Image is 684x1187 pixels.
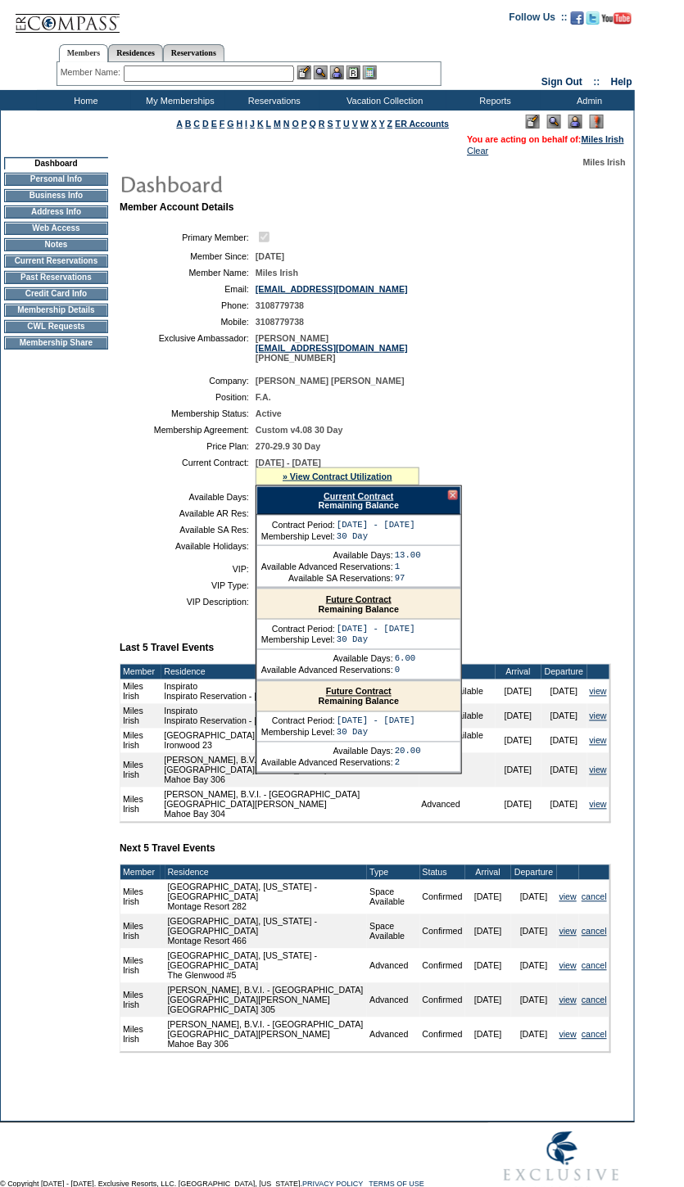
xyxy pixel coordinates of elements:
span: :: [594,76,600,88]
td: [DATE] [465,914,511,949]
span: 3108779738 [256,300,304,310]
td: Phone: [126,300,249,310]
td: Reservations [225,90,319,111]
a: Reservations [163,44,224,61]
a: P [301,119,307,129]
td: Available SA Reservations: [261,573,393,583]
span: F.A. [256,392,271,402]
td: Miles Irish [120,788,161,822]
td: Contract Period: [261,520,335,530]
td: Available Advanced Reservations: [261,758,393,768]
img: View Mode [547,115,561,129]
td: My Memberships [131,90,225,111]
td: Primary Member: [126,229,249,245]
td: [PERSON_NAME], B.V.I. - [GEOGRAPHIC_DATA] [GEOGRAPHIC_DATA][PERSON_NAME] Mahoe Bay 306 [165,1018,368,1052]
td: 6.00 [395,654,416,664]
a: Future Contract [326,687,392,697]
td: Miles Irish [120,729,161,753]
a: L [266,119,271,129]
a: view [590,765,607,775]
td: Miles Irish [120,1018,161,1052]
a: K [257,119,264,129]
td: [DATE] [496,704,541,729]
td: Contract Period: [261,624,335,634]
b: Next 5 Travel Events [120,843,215,855]
a: E [211,119,217,129]
td: Miles Irish [120,949,161,983]
td: Membership Level: [261,635,335,645]
td: Member [120,665,161,679]
td: [DATE] [465,880,511,914]
a: Members [59,44,109,62]
td: [DATE] [541,704,587,729]
a: J [250,119,255,129]
a: H [237,119,243,129]
td: VIP: [126,564,249,574]
td: Arrival [465,865,511,880]
td: Membership Share [4,336,108,350]
a: ER Accounts [395,119,449,129]
td: 13.00 [395,550,421,560]
span: You are acting on behalf of: [467,134,624,144]
td: Confirmed [420,983,465,1018]
a: G [227,119,233,129]
td: Notes [4,238,108,251]
img: b_calculator.gif [363,65,377,79]
td: Business Info [4,189,108,202]
a: view [590,800,607,810]
td: Available SA Res: [126,525,249,535]
a: R [319,119,325,129]
a: Y [379,119,385,129]
td: Dashboard [4,157,108,169]
td: Address Info [4,205,108,219]
a: Z [387,119,393,129]
a: [EMAIL_ADDRESS][DOMAIN_NAME] [256,343,408,353]
td: Available Days: [261,654,393,664]
td: Miles Irish [120,983,161,1018]
a: cancel [582,995,607,1005]
a: Help [611,76,632,88]
b: Last 5 Travel Events [120,643,214,654]
td: Miles Irish [120,753,161,788]
a: A [177,119,183,129]
td: Available Days: [261,550,393,560]
a: view [559,995,577,1005]
td: Advanced [419,788,496,822]
td: Space Available [367,914,419,949]
td: [GEOGRAPHIC_DATA], [US_STATE] - [GEOGRAPHIC_DATA] Montage Resort 466 [165,914,368,949]
a: U [343,119,350,129]
a: view [559,927,577,937]
a: O [292,119,299,129]
td: Advanced [367,1018,419,1052]
td: [PERSON_NAME], B.V.I. - [GEOGRAPHIC_DATA] [GEOGRAPHIC_DATA][PERSON_NAME] Mahoe Bay 304 [161,788,419,822]
a: view [559,1030,577,1040]
td: [DATE] [496,729,541,753]
td: Confirmed [420,949,465,983]
span: 270-29.9 30 Day [256,441,320,451]
td: [DATE] [511,983,557,1018]
td: Position: [126,392,249,402]
td: Membership Level: [261,728,335,738]
td: CWL Requests [4,320,108,333]
td: Inspirato Inspirato Reservation - [US_STATE]-[US_STATE] [161,679,419,704]
td: 30 Day [337,728,415,738]
a: cancel [582,1030,607,1040]
td: Past Reservations [4,271,108,284]
td: 20.00 [395,747,421,756]
a: view [590,736,607,746]
span: Miles Irish [583,157,626,167]
td: Available Holidays: [126,541,249,551]
td: [DATE] [541,788,587,822]
td: Mobile: [126,317,249,327]
td: Space Available [367,880,419,914]
a: S [328,119,333,129]
td: Current Reservations [4,255,108,268]
b: Member Account Details [120,201,234,213]
a: D [202,119,209,129]
span: 3108779738 [256,317,304,327]
td: Personal Info [4,173,108,186]
td: Member [120,865,161,880]
td: Miles Irish [120,704,161,729]
td: Follow Us :: [510,10,568,29]
img: pgTtlDashboard.gif [119,167,446,200]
